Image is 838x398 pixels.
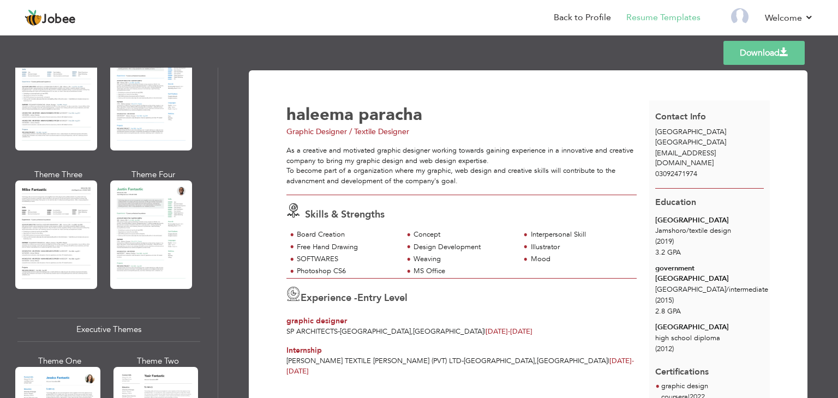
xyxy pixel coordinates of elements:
span: Education [655,196,696,208]
span: Contact Info [655,111,706,123]
span: Jobee [42,14,76,26]
span: [GEOGRAPHIC_DATA] [655,127,726,137]
span: graphic design [661,381,708,391]
div: Theme One [17,355,103,367]
span: 2.8 GPA [655,306,681,316]
div: Theme Three [17,169,99,180]
span: (2019) [655,237,674,246]
span: [DATE] [609,356,634,366]
div: Free Hand Drawing [297,242,397,252]
span: [EMAIL_ADDRESS][DOMAIN_NAME] [655,148,716,168]
span: 03092471974 [655,169,697,179]
span: - [508,327,510,336]
div: Concept [414,230,513,240]
span: (2012) [655,344,674,354]
span: Jamshoro textile design [655,226,731,236]
span: , [411,327,413,336]
span: Certifications [655,358,709,378]
span: Internship [286,345,322,355]
div: Executive Themes [17,318,200,341]
span: haleema [286,103,354,126]
label: Entry Level [357,291,408,305]
span: (2015) [655,296,674,305]
span: [GEOGRAPHIC_DATA] [413,327,484,336]
div: Theme Two [116,355,201,367]
div: Design Development [414,242,513,252]
span: SP ARCHITECTS [286,327,338,336]
img: Profile Img [731,8,749,26]
div: [GEOGRAPHIC_DATA] [655,322,764,333]
div: SOFTWARES [297,254,397,264]
span: / [686,226,689,236]
a: Back to Profile [554,11,611,24]
span: [GEOGRAPHIC_DATA] [340,327,411,336]
span: high school diploma [655,333,720,343]
span: [GEOGRAPHIC_DATA] [464,356,535,366]
div: Weaving [414,254,513,264]
span: Graphic Designer / Textile Designer [286,126,409,137]
span: - [462,356,464,366]
div: Illustrator [531,242,631,252]
div: [GEOGRAPHIC_DATA] [655,215,764,226]
span: | [608,356,609,366]
div: As a creative and motivated graphic designer working towards gaining experience in a innovative a... [286,146,637,186]
div: Board Creation [297,230,397,240]
div: Mood [531,254,631,264]
div: Photoshop CS6 [297,266,397,276]
span: | [484,327,486,336]
span: graphic designer [286,316,347,326]
div: Interpersonal Skill [531,230,631,240]
div: MS Office [414,266,513,276]
span: 3.2 GPA [655,248,681,257]
span: / [726,285,729,294]
span: - [632,356,634,366]
img: jobee.io [25,9,42,27]
span: Skills & Strengths [305,208,385,221]
span: [DATE] [286,356,634,376]
div: Theme Four [112,169,194,180]
span: [DATE] [486,327,532,336]
a: Jobee [25,9,76,27]
span: [GEOGRAPHIC_DATA] intermediate [655,285,768,294]
span: - [338,327,340,336]
span: [DATE] [486,327,510,336]
a: Download [723,41,805,65]
a: Resume Templates [626,11,701,24]
div: government [GEOGRAPHIC_DATA] [655,263,764,284]
span: , [535,356,537,366]
a: Welcome [765,11,813,25]
span: [PERSON_NAME] Textile [PERSON_NAME] (Pvt) Ltd [286,356,462,366]
span: [GEOGRAPHIC_DATA] [537,356,608,366]
span: Experience - [301,291,357,305]
span: [GEOGRAPHIC_DATA] [655,137,726,147]
span: paracha [358,103,422,126]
